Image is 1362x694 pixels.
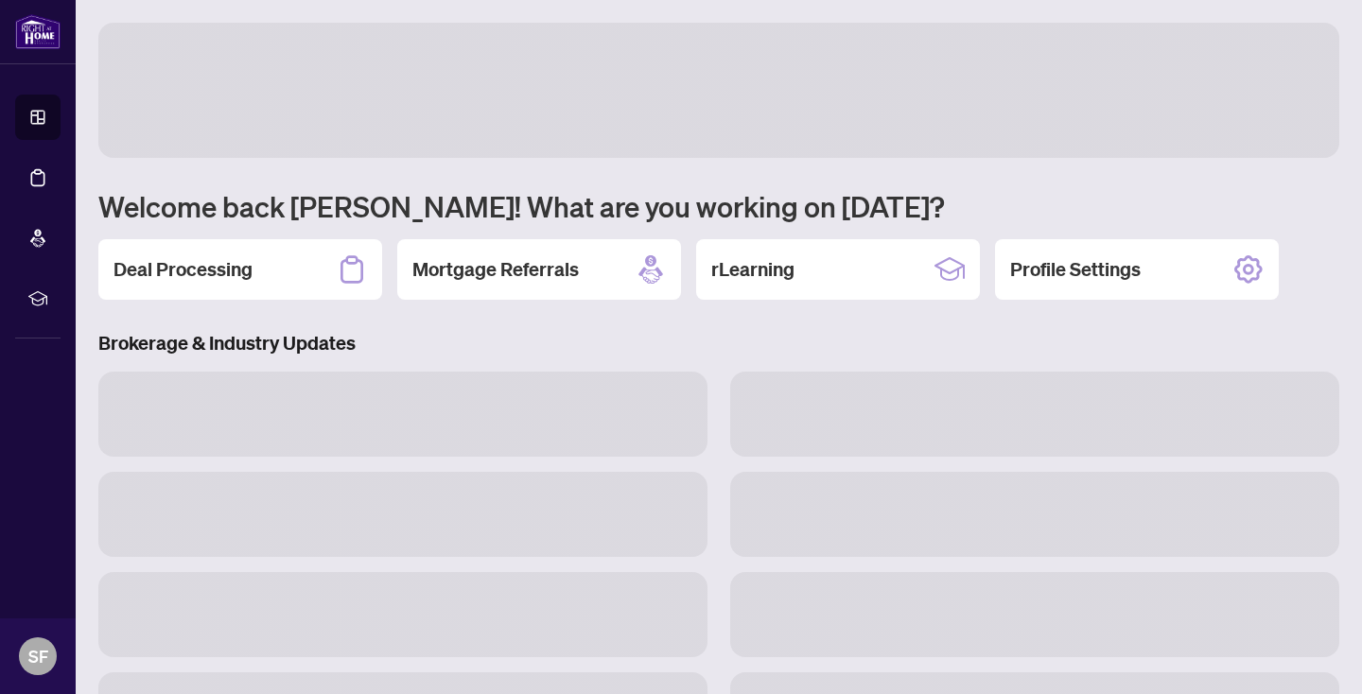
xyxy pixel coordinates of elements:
h2: Profile Settings [1010,256,1141,283]
h2: rLearning [711,256,794,283]
h2: Deal Processing [113,256,253,283]
h1: Welcome back [PERSON_NAME]! What are you working on [DATE]? [98,188,1339,224]
h2: Mortgage Referrals [412,256,579,283]
span: SF [28,643,48,669]
img: logo [15,14,61,49]
h3: Brokerage & Industry Updates [98,330,1339,356]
